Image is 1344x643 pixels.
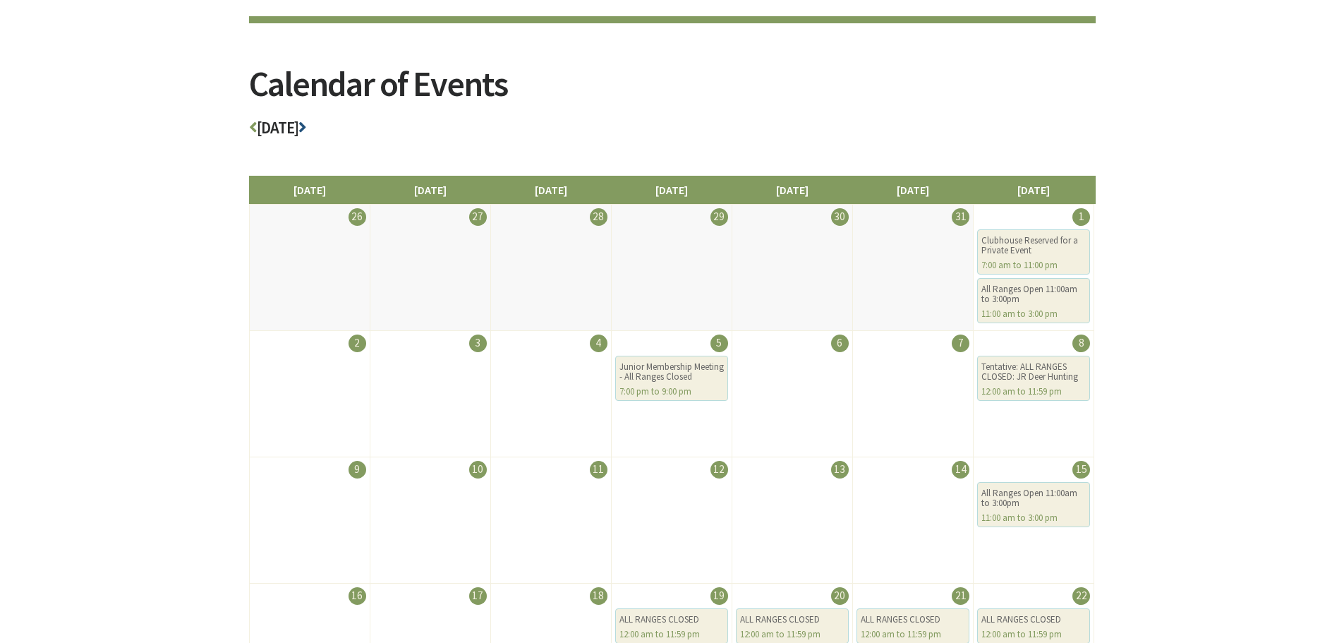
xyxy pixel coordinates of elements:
[710,208,728,226] div: 29
[952,587,969,605] div: 21
[619,362,724,382] div: Junior Membership Meeting - All Ranges Closed
[710,461,728,479] div: 12
[981,513,1086,523] div: 11:00 am to 3:00 pm
[611,176,732,204] li: [DATE]
[952,335,969,352] div: 7
[590,208,607,226] div: 28
[981,260,1086,270] div: 7:00 am to 11:00 pm
[981,387,1086,397] div: 12:00 am to 11:59 pm
[1072,461,1090,479] div: 15
[619,615,724,625] div: ALL RANGES CLOSED
[952,461,969,479] div: 14
[590,335,607,352] div: 4
[590,461,607,479] div: 11
[981,284,1086,304] div: All Ranges Open 11:00am to 3:00pm
[732,176,853,204] li: [DATE]
[710,587,728,605] div: 19
[952,208,969,226] div: 31
[981,615,1086,625] div: ALL RANGES CLOSED
[861,615,965,625] div: ALL RANGES CLOSED
[861,630,965,639] div: 12:00 am to 11:59 pm
[831,587,849,605] div: 20
[249,119,1096,144] h3: [DATE]
[469,208,487,226] div: 27
[710,335,728,352] div: 5
[249,176,370,204] li: [DATE]
[619,630,724,639] div: 12:00 am to 11:59 pm
[1072,587,1090,605] div: 22
[619,387,724,397] div: 7:00 pm to 9:00 pm
[831,208,849,226] div: 30
[981,309,1086,319] div: 11:00 am to 3:00 pm
[469,461,487,479] div: 10
[249,66,1096,119] h2: Calendar of Events
[349,461,366,479] div: 9
[349,587,366,605] div: 16
[469,335,487,352] div: 3
[973,176,1094,204] li: [DATE]
[981,362,1086,382] div: Tentative: ALL RANGES CLOSED: JR Deer Hunting
[740,615,844,625] div: ALL RANGES CLOSED
[590,587,607,605] div: 18
[490,176,612,204] li: [DATE]
[1072,335,1090,352] div: 8
[981,488,1086,508] div: All Ranges Open 11:00am to 3:00pm
[831,335,849,352] div: 6
[831,461,849,479] div: 13
[740,630,844,639] div: 12:00 am to 11:59 pm
[370,176,491,204] li: [DATE]
[852,176,974,204] li: [DATE]
[981,236,1086,256] div: Clubhouse Reserved for a Private Event
[349,208,366,226] div: 26
[469,587,487,605] div: 17
[981,630,1086,639] div: 12:00 am to 11:59 pm
[1072,208,1090,226] div: 1
[349,335,366,352] div: 2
